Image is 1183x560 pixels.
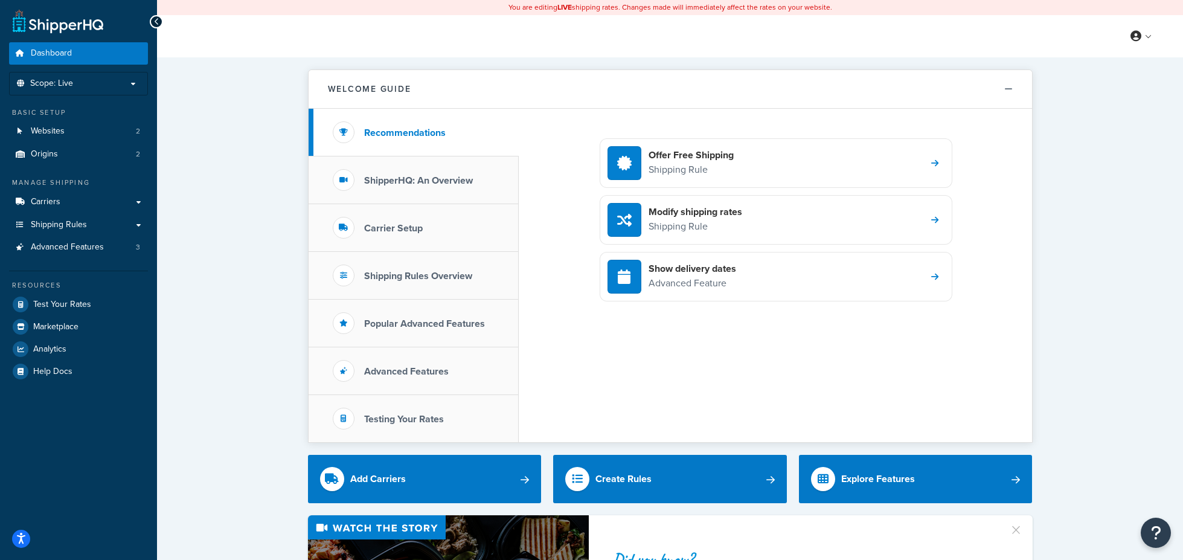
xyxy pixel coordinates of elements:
[9,42,148,65] a: Dashboard
[9,361,148,382] a: Help Docs
[33,367,72,377] span: Help Docs
[328,85,411,94] h2: Welcome Guide
[364,318,485,329] h3: Popular Advanced Features
[364,175,473,186] h3: ShipperHQ: An Overview
[309,70,1032,109] button: Welcome Guide
[31,242,104,253] span: Advanced Features
[31,149,58,159] span: Origins
[308,455,542,503] a: Add Carriers
[557,2,572,13] b: LIVE
[799,455,1033,503] a: Explore Features
[9,143,148,166] li: Origins
[9,178,148,188] div: Manage Shipping
[649,219,742,234] p: Shipping Rule
[649,262,736,275] h4: Show delivery dates
[9,120,148,143] a: Websites2
[31,48,72,59] span: Dashboard
[136,149,140,159] span: 2
[649,149,734,162] h4: Offer Free Shipping
[364,414,444,425] h3: Testing Your Rates
[9,338,148,360] a: Analytics
[841,471,915,488] div: Explore Features
[1141,518,1171,548] button: Open Resource Center
[350,471,406,488] div: Add Carriers
[364,271,472,282] h3: Shipping Rules Overview
[9,280,148,291] div: Resources
[553,455,787,503] a: Create Rules
[9,108,148,118] div: Basic Setup
[649,275,736,291] p: Advanced Feature
[364,127,446,138] h3: Recommendations
[9,236,148,259] a: Advanced Features3
[9,143,148,166] a: Origins2
[9,191,148,213] a: Carriers
[364,223,423,234] h3: Carrier Setup
[31,220,87,230] span: Shipping Rules
[9,294,148,315] a: Test Your Rates
[31,197,60,207] span: Carriers
[136,126,140,137] span: 2
[649,205,742,219] h4: Modify shipping rates
[30,79,73,89] span: Scope: Live
[595,471,652,488] div: Create Rules
[33,322,79,332] span: Marketplace
[33,300,91,310] span: Test Your Rates
[9,214,148,236] a: Shipping Rules
[136,242,140,253] span: 3
[649,162,734,178] p: Shipping Rule
[364,366,449,377] h3: Advanced Features
[9,236,148,259] li: Advanced Features
[33,344,66,355] span: Analytics
[9,120,148,143] li: Websites
[31,126,65,137] span: Websites
[9,316,148,338] a: Marketplace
